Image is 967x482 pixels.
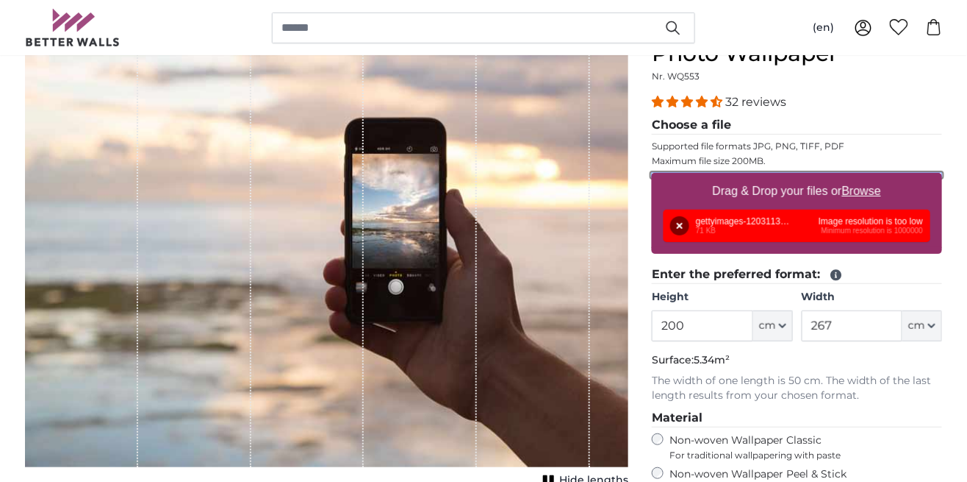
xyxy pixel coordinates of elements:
[652,374,942,403] p: The width of one length is 50 cm. The width of the last length results from your chosen format.
[908,319,925,333] span: cm
[652,290,792,305] label: Height
[652,71,700,82] span: Nr. WQ553
[652,266,942,284] legend: Enter the preferred format:
[652,409,942,428] legend: Material
[669,433,942,461] label: Non-woven Wallpaper Classic
[652,116,942,135] legend: Choose a file
[694,353,730,366] span: 5.34m²
[652,155,942,167] p: Maximum file size 200MB.
[652,141,942,152] p: Supported file formats JPG, PNG, TIFF, PDF
[669,450,942,461] span: For traditional wallpapering with paste
[652,95,725,109] span: 4.31 stars
[802,290,942,305] label: Width
[759,319,776,333] span: cm
[842,185,881,197] u: Browse
[902,311,942,341] button: cm
[25,9,121,46] img: Betterwalls
[707,177,887,206] label: Drag & Drop your files or
[725,95,786,109] span: 32 reviews
[801,15,846,41] button: (en)
[753,311,793,341] button: cm
[652,353,942,368] p: Surface:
